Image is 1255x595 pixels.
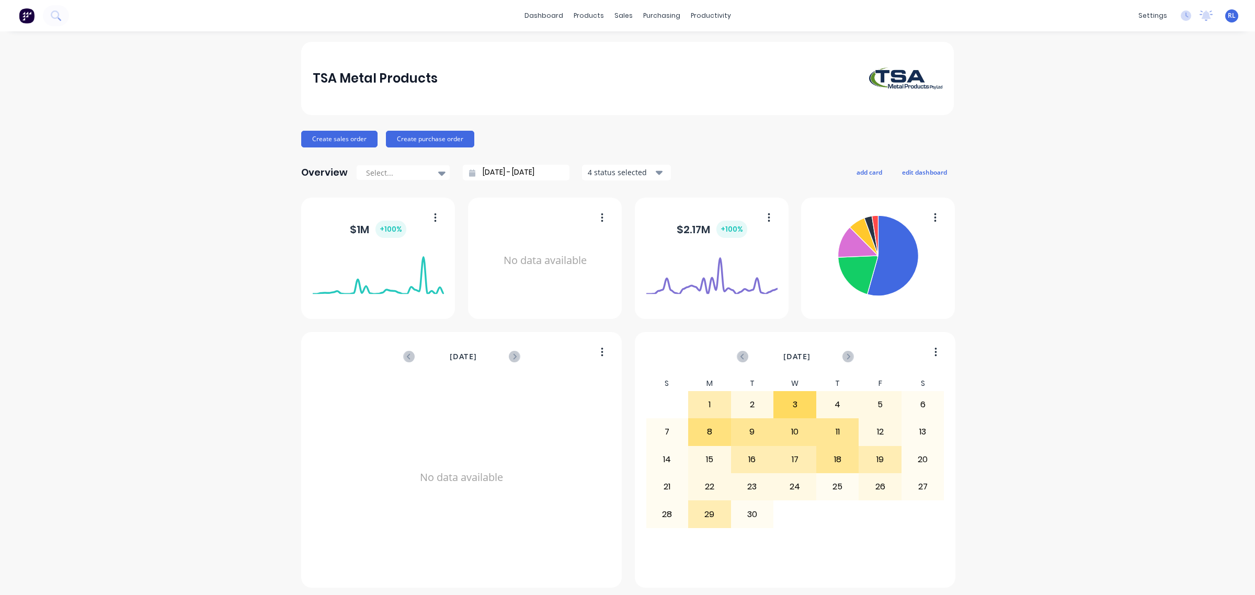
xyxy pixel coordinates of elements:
div: 5 [859,392,901,418]
button: edit dashboard [895,165,954,179]
div: No data available [313,376,611,579]
div: 10 [774,419,816,445]
div: 11 [817,419,859,445]
div: 26 [859,474,901,500]
div: 24 [774,474,816,500]
div: 30 [732,501,773,527]
a: dashboard [519,8,568,24]
span: [DATE] [450,351,477,362]
div: $ 2.17M [677,221,747,238]
div: T [731,376,774,391]
button: Create purchase order [386,131,474,147]
div: 2 [732,392,773,418]
div: M [688,376,731,391]
div: 4 status selected [588,167,654,178]
span: RL [1228,11,1236,20]
div: 27 [902,474,944,500]
div: 25 [817,474,859,500]
div: products [568,8,609,24]
div: sales [609,8,638,24]
div: 3 [774,392,816,418]
div: TSA Metal Products [313,68,438,89]
button: add card [850,165,889,179]
div: productivity [686,8,736,24]
div: F [859,376,902,391]
div: W [773,376,816,391]
div: S [646,376,689,391]
div: 28 [646,501,688,527]
button: 4 status selected [582,165,671,180]
div: 1 [689,392,731,418]
img: TSA Metal Products [869,67,942,89]
div: 6 [902,392,944,418]
div: settings [1133,8,1172,24]
img: Factory [19,8,35,24]
div: + 100 % [716,221,747,238]
button: Create sales order [301,131,378,147]
div: 9 [732,419,773,445]
div: 29 [689,501,731,527]
div: 8 [689,419,731,445]
div: No data available [480,211,611,310]
div: + 100 % [375,221,406,238]
div: 14 [646,447,688,473]
div: 18 [817,447,859,473]
div: 21 [646,474,688,500]
div: 12 [859,419,901,445]
span: [DATE] [783,351,811,362]
div: 13 [902,419,944,445]
div: S [902,376,944,391]
div: 17 [774,447,816,473]
div: purchasing [638,8,686,24]
div: T [816,376,859,391]
div: 16 [732,447,773,473]
div: 4 [817,392,859,418]
div: 22 [689,474,731,500]
div: $ 1M [350,221,406,238]
div: 20 [902,447,944,473]
div: 7 [646,419,688,445]
div: 23 [732,474,773,500]
div: Overview [301,162,348,183]
div: 19 [859,447,901,473]
div: 15 [689,447,731,473]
